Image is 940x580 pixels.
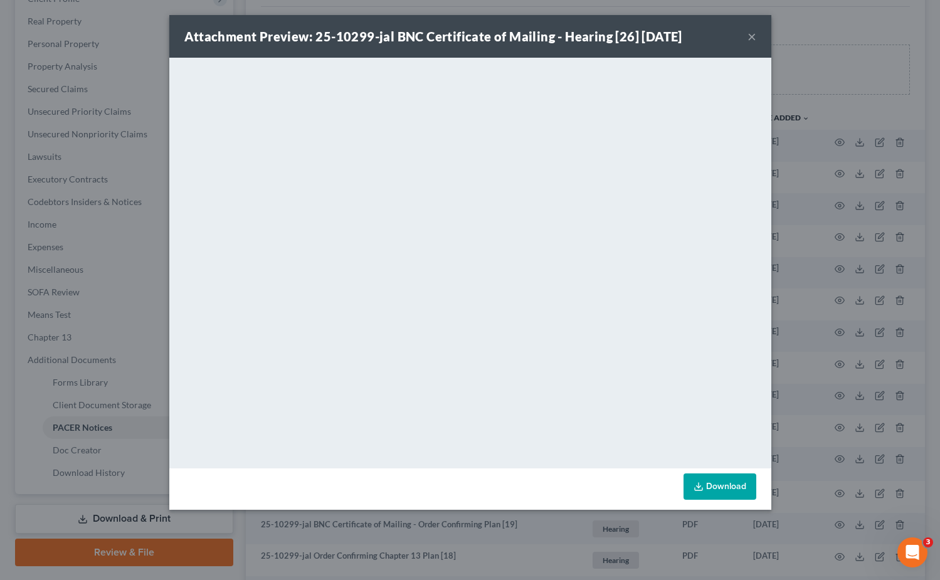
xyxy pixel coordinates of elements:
[897,537,927,567] iframe: Intercom live chat
[923,537,933,547] span: 3
[184,29,682,44] strong: Attachment Preview: 25-10299-jal BNC Certificate of Mailing - Hearing [26] [DATE]
[747,29,756,44] button: ×
[169,58,771,465] iframe: <object ng-attr-data='[URL][DOMAIN_NAME]' type='application/pdf' width='100%' height='650px'></ob...
[684,473,756,500] a: Download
